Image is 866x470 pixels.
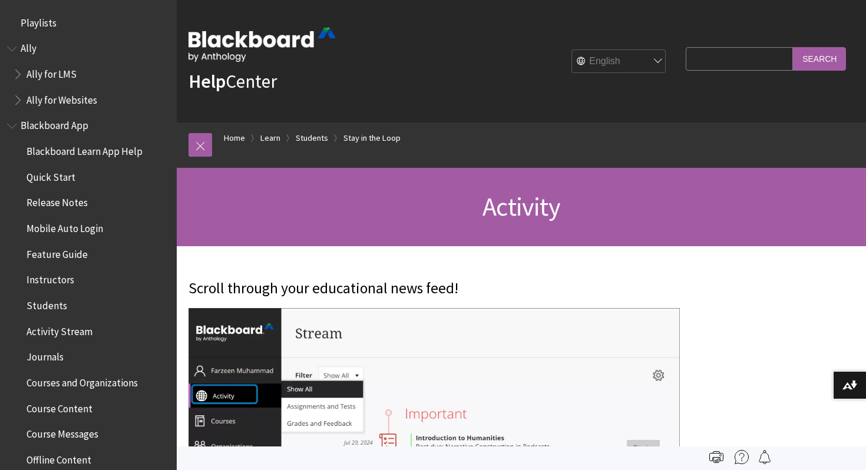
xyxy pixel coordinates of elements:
[189,278,680,299] p: Scroll through your educational news feed!
[27,347,64,363] span: Journals
[27,64,77,80] span: Ally for LMS
[27,322,92,337] span: Activity Stream
[27,244,88,260] span: Feature Guide
[189,69,226,93] strong: Help
[27,90,97,106] span: Ally for Websites
[7,13,170,33] nav: Book outline for Playlists
[572,50,666,74] select: Site Language Selector
[27,219,103,234] span: Mobile Auto Login
[7,39,170,110] nav: Book outline for Anthology Ally Help
[296,131,328,145] a: Students
[21,13,57,29] span: Playlists
[27,399,92,415] span: Course Content
[27,373,138,389] span: Courses and Organizations
[189,69,277,93] a: HelpCenter
[224,131,245,145] a: Home
[709,450,723,464] img: Print
[189,28,336,62] img: Blackboard by Anthology
[482,190,560,223] span: Activity
[27,193,88,209] span: Release Notes
[27,141,143,157] span: Blackboard Learn App Help
[27,167,75,183] span: Quick Start
[260,131,280,145] a: Learn
[27,450,91,466] span: Offline Content
[27,296,67,312] span: Students
[343,131,401,145] a: Stay in the Loop
[27,270,74,286] span: Instructors
[735,450,749,464] img: More help
[758,450,772,464] img: Follow this page
[27,425,98,441] span: Course Messages
[793,47,846,70] input: Search
[21,39,37,55] span: Ally
[21,116,88,132] span: Blackboard App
